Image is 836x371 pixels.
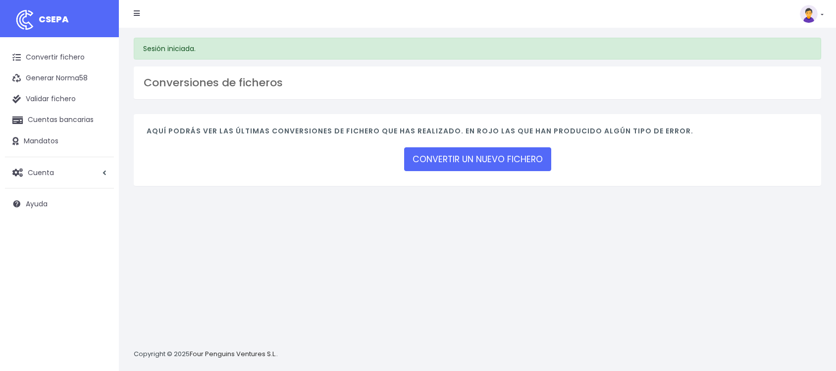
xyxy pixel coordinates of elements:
a: Ayuda [5,193,114,214]
span: Cuenta [28,167,54,177]
a: Cuenta [5,162,114,183]
p: Copyright © 2025 . [134,349,278,360]
a: Validar fichero [5,89,114,110]
span: CSEPA [39,13,69,25]
img: logo [12,7,37,32]
div: Sesión iniciada. [134,38,821,60]
h3: Conversiones de ficheros [144,76,811,89]
img: profile [800,5,818,23]
a: Mandatos [5,131,114,152]
span: Ayuda [26,199,48,209]
a: Cuentas bancarias [5,110,114,130]
a: CONVERTIR UN NUEVO FICHERO [404,147,551,171]
a: Generar Norma58 [5,68,114,89]
a: Four Penguins Ventures S.L. [190,349,276,359]
a: Convertir fichero [5,47,114,68]
h4: Aquí podrás ver las últimas conversiones de fichero que has realizado. En rojo las que han produc... [147,127,808,140]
